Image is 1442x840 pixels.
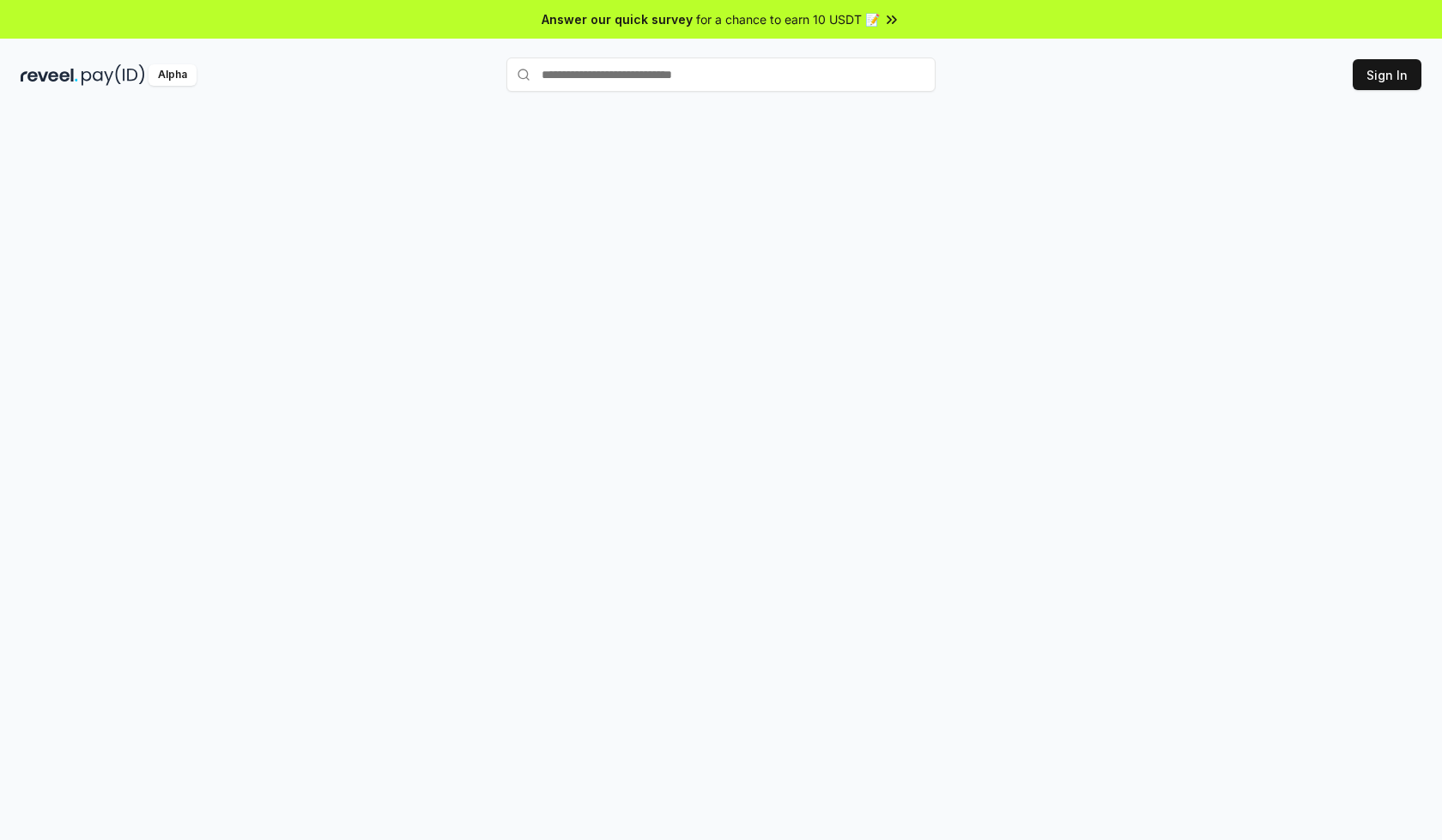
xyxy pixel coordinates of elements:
[1353,59,1421,90] button: Sign In
[21,64,78,86] img: reveel_dark
[542,10,693,28] span: Answer our quick survey
[82,64,145,86] img: pay_id
[148,64,197,86] div: Alpha
[696,10,880,28] span: for a chance to earn 10 USDT 📝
